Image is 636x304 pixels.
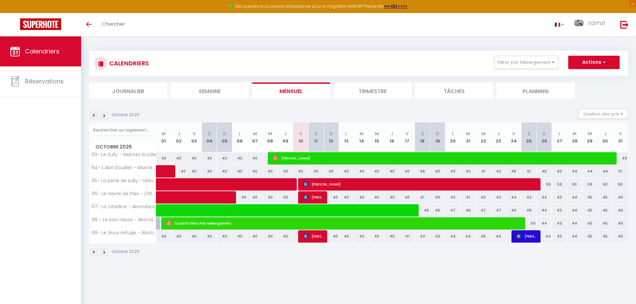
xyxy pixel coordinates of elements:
[354,122,369,152] th: 14
[247,230,263,243] div: 40
[369,230,385,243] div: 40
[494,56,558,69] button: Filtrer par hébergement
[460,204,476,217] div: 46
[445,165,461,178] div: 43
[582,178,598,191] div: 59
[171,122,187,152] th: 02
[476,165,491,178] div: 41
[217,152,232,165] div: 40
[552,122,567,152] th: 27
[102,20,125,27] span: Chercher
[354,165,369,178] div: 40
[491,191,506,204] div: 42
[460,165,476,178] div: 42
[162,130,166,137] abbr: M
[232,122,247,152] th: 06
[552,178,567,191] div: 59
[339,165,354,178] div: 40
[263,122,278,152] th: 08
[460,122,476,152] th: 21
[567,204,583,217] div: 44
[588,130,592,137] abbr: M
[187,165,202,178] div: 40
[521,122,537,152] th: 25
[369,191,385,204] div: 40
[217,230,232,243] div: 40
[232,230,247,243] div: 40
[568,56,620,69] button: Actions
[223,130,226,137] abbr: D
[406,130,409,137] abbr: V
[481,130,485,137] abbr: M
[430,230,445,243] div: 43
[303,178,539,191] span: [PERSON_NAME]
[273,152,616,165] span: [PERSON_NAME]
[466,130,470,137] abbr: M
[537,191,552,204] div: 44
[90,152,156,157] span: 93- Le Sully - Mantes la jolie
[430,122,445,152] th: 19
[582,165,598,178] div: 44
[574,20,584,26] img: ...
[217,122,232,152] th: 05
[284,130,287,137] abbr: J
[460,230,476,243] div: 44
[400,230,415,243] div: 41
[384,191,400,204] div: 40
[613,230,628,243] div: 49
[93,124,152,136] input: Rechercher un logement...
[578,109,628,119] button: Gestion des prix
[415,122,430,152] th: 18
[278,122,293,152] th: 09
[171,82,249,99] li: Semaine
[354,191,369,204] div: 40
[187,122,202,152] th: 03
[613,191,628,204] div: 49
[384,165,400,178] div: 40
[415,230,430,243] div: 43
[476,204,491,217] div: 47
[613,122,628,152] th: 31
[552,204,567,217] div: 43
[552,217,567,230] div: 43
[334,82,412,99] li: Trimestre
[202,152,217,165] div: 40
[567,191,583,204] div: 44
[112,112,140,118] p: Octobre 2025
[156,230,172,243] div: 40
[421,130,424,137] abbr: S
[187,152,202,165] div: 40
[247,191,263,204] div: 40
[303,230,324,243] span: [PERSON_NAME] [PERSON_NAME]
[521,165,537,178] div: 51
[430,191,445,204] div: 40
[613,152,628,165] div: 49
[90,191,157,196] span: 96- Le Havre de Paix - [GEOGRAPHIC_DATA]
[582,122,598,152] th: 29
[567,217,583,230] div: 44
[567,178,583,191] div: 60
[567,165,583,178] div: 44
[384,122,400,152] th: 16
[506,204,521,217] div: 49
[278,230,293,243] div: 40
[339,230,354,243] div: 40
[324,165,339,178] div: 40
[604,130,607,137] abbr: J
[620,20,629,29] img: logout
[537,217,552,230] div: 44
[112,249,140,255] p: Octobre 2025
[90,165,157,170] span: 94- L'Abri Douillet - Mantes la jolie
[400,122,415,152] th: 17
[247,165,263,178] div: 40
[506,165,521,178] div: 48
[391,130,393,137] abbr: J
[247,152,263,165] div: 40
[619,130,622,137] abbr: V
[430,165,445,178] div: 40
[445,122,461,152] th: 20
[314,130,317,137] abbr: S
[559,130,561,137] abbr: L
[400,165,415,178] div: 40
[171,230,187,243] div: 40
